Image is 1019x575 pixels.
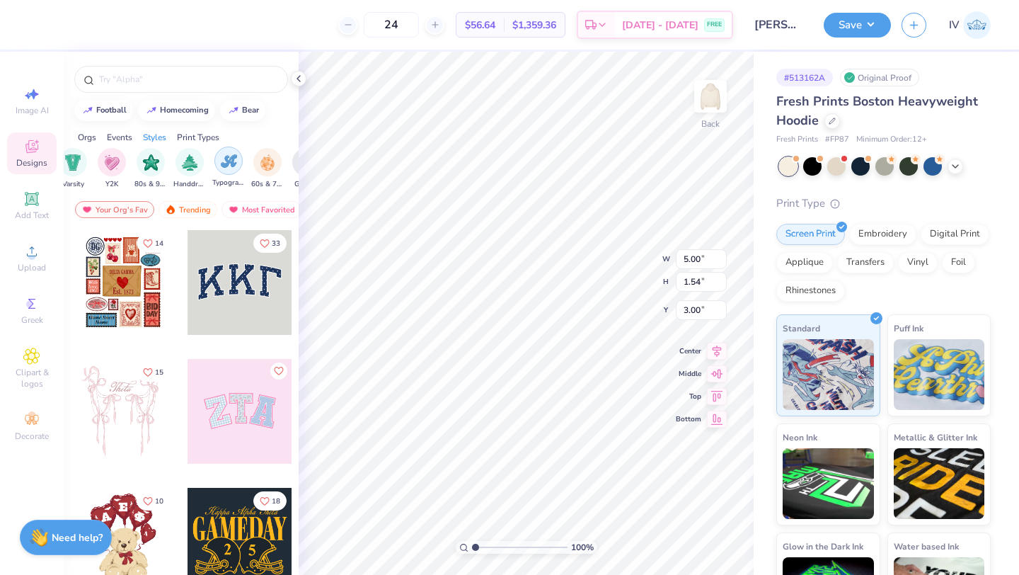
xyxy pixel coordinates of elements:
[776,69,833,86] div: # 513162A
[898,252,938,273] div: Vinyl
[776,195,991,212] div: Print Type
[294,179,318,190] span: Grunge
[696,82,725,110] img: Back
[59,148,87,190] div: filter for Varsity
[949,17,960,33] span: IV
[221,201,301,218] div: Most Favorited
[212,148,245,190] button: filter button
[137,363,170,382] button: Like
[134,179,167,190] span: 80s & 90s
[182,154,197,171] img: Handdrawn Image
[894,339,985,410] img: Puff Ink
[856,134,927,146] span: Minimum Order: 12 +
[701,118,720,130] div: Back
[776,252,833,273] div: Applique
[676,346,701,356] span: Center
[105,179,118,190] span: Y2K
[676,392,701,402] span: Top
[143,131,166,144] div: Styles
[212,178,245,188] span: Typography
[292,148,321,190] button: filter button
[155,240,163,247] span: 14
[783,430,817,445] span: Neon Ink
[212,147,245,188] div: filter for Typography
[228,106,239,115] img: trend_line.gif
[228,205,239,215] img: most_fav.gif
[824,13,891,38] button: Save
[776,224,845,245] div: Screen Print
[52,531,103,545] strong: Need help?
[776,93,978,129] span: Fresh Prints Boston Heavyweight Hoodie
[221,153,237,169] img: Typography Image
[253,491,287,511] button: Like
[98,72,279,86] input: Try "Alpha"
[622,18,698,33] span: [DATE] - [DATE]
[676,414,701,424] span: Bottom
[744,11,813,39] input: Untitled Design
[98,148,126,190] button: filter button
[15,210,49,221] span: Add Text
[137,234,170,253] button: Like
[921,224,989,245] div: Digital Print
[676,369,701,379] span: Middle
[143,154,159,171] img: 80s & 90s Image
[137,491,170,511] button: Like
[220,100,265,121] button: bear
[837,252,894,273] div: Transfers
[82,106,93,115] img: trend_line.gif
[783,539,863,554] span: Glow in the Dark Ink
[783,339,874,410] img: Standard
[107,131,132,144] div: Events
[783,321,820,336] span: Standard
[251,148,284,190] div: filter for 60s & 70s
[272,498,280,505] span: 18
[177,131,219,144] div: Print Types
[942,252,975,273] div: Foil
[512,18,556,33] span: $1,359.36
[776,280,845,302] div: Rhinestones
[155,369,163,376] span: 15
[160,106,209,114] div: homecoming
[18,262,46,273] span: Upload
[96,106,127,114] div: football
[78,131,96,144] div: Orgs
[707,20,722,30] span: FREE
[272,240,280,247] span: 33
[74,100,133,121] button: football
[98,148,126,190] div: filter for Y2K
[155,498,163,505] span: 10
[134,148,167,190] div: filter for 80s & 90s
[81,205,93,215] img: most_fav.gif
[849,224,916,245] div: Embroidery
[571,541,594,554] span: 100 %
[260,154,275,171] img: 60s & 70s Image
[75,201,154,218] div: Your Org's Fav
[62,179,84,190] span: Varsity
[104,154,120,171] img: Y2K Image
[894,448,985,519] img: Metallic & Glitter Ink
[16,157,47,169] span: Designs
[242,106,259,114] div: bear
[138,100,215,121] button: homecoming
[776,134,818,146] span: Fresh Prints
[783,448,874,519] img: Neon Ink
[165,205,176,215] img: trending.gif
[840,69,919,86] div: Original Proof
[173,179,206,190] span: Handdrawn
[292,148,321,190] div: filter for Grunge
[7,367,57,389] span: Clipart & logos
[173,148,206,190] button: filter button
[134,148,167,190] button: filter button
[251,179,284,190] span: 60s & 70s
[251,148,284,190] button: filter button
[963,11,991,39] img: Isha Veturkar
[59,148,87,190] button: filter button
[16,105,49,116] span: Image AI
[894,539,959,554] span: Water based Ink
[159,201,217,218] div: Trending
[21,314,43,326] span: Greek
[894,430,977,445] span: Metallic & Glitter Ink
[949,11,991,39] a: IV
[65,154,81,171] img: Varsity Image
[15,431,49,442] span: Decorate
